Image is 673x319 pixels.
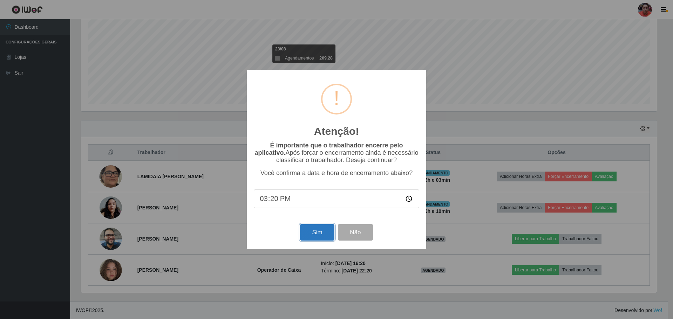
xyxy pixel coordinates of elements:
h2: Atenção! [314,125,359,138]
button: Sim [300,224,334,241]
button: Não [338,224,373,241]
p: Você confirma a data e hora de encerramento abaixo? [254,169,419,177]
p: Após forçar o encerramento ainda é necessário classificar o trabalhador. Deseja continuar? [254,142,419,164]
b: É importante que o trabalhador encerre pelo aplicativo. [254,142,403,156]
